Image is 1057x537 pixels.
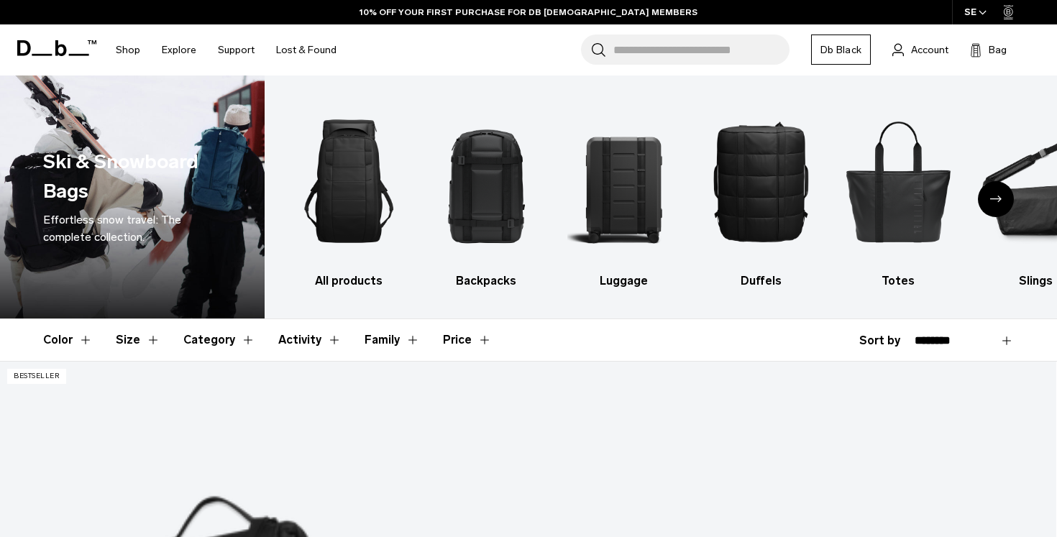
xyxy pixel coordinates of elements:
[989,42,1007,58] span: Bag
[567,97,679,290] li: 3 / 10
[360,6,697,19] a: 10% OFF YOUR FIRST PURCHASE FOR DB [DEMOGRAPHIC_DATA] MEMBERS
[842,97,954,265] img: Db
[443,319,492,361] button: Toggle Price
[116,319,160,361] button: Toggle Filter
[978,181,1014,217] div: Next slide
[183,319,255,361] button: Toggle Filter
[567,272,679,290] h3: Luggage
[811,35,871,65] a: Db Black
[705,97,817,290] li: 4 / 10
[430,97,542,290] a: Db Backpacks
[218,24,255,75] a: Support
[842,97,954,290] a: Db Totes
[162,24,196,75] a: Explore
[705,97,817,265] img: Db
[293,97,406,265] img: Db
[365,319,420,361] button: Toggle Filter
[705,272,817,290] h3: Duffels
[276,24,337,75] a: Lost & Found
[430,272,542,290] h3: Backpacks
[842,97,954,290] li: 5 / 10
[116,24,140,75] a: Shop
[970,41,1007,58] button: Bag
[278,319,342,361] button: Toggle Filter
[842,272,954,290] h3: Totes
[705,97,817,290] a: Db Duffels
[892,41,948,58] a: Account
[430,97,542,265] img: Db
[567,97,679,290] a: Db Luggage
[43,319,93,361] button: Toggle Filter
[430,97,542,290] li: 2 / 10
[43,213,181,244] span: Effortless snow travel: The complete collection.
[105,24,347,75] nav: Main Navigation
[567,97,679,265] img: Db
[293,97,406,290] a: Db All products
[293,272,406,290] h3: All products
[7,369,66,384] p: Bestseller
[911,42,948,58] span: Account
[43,147,216,206] h1: Ski & Snowboard Bags
[293,97,406,290] li: 1 / 10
